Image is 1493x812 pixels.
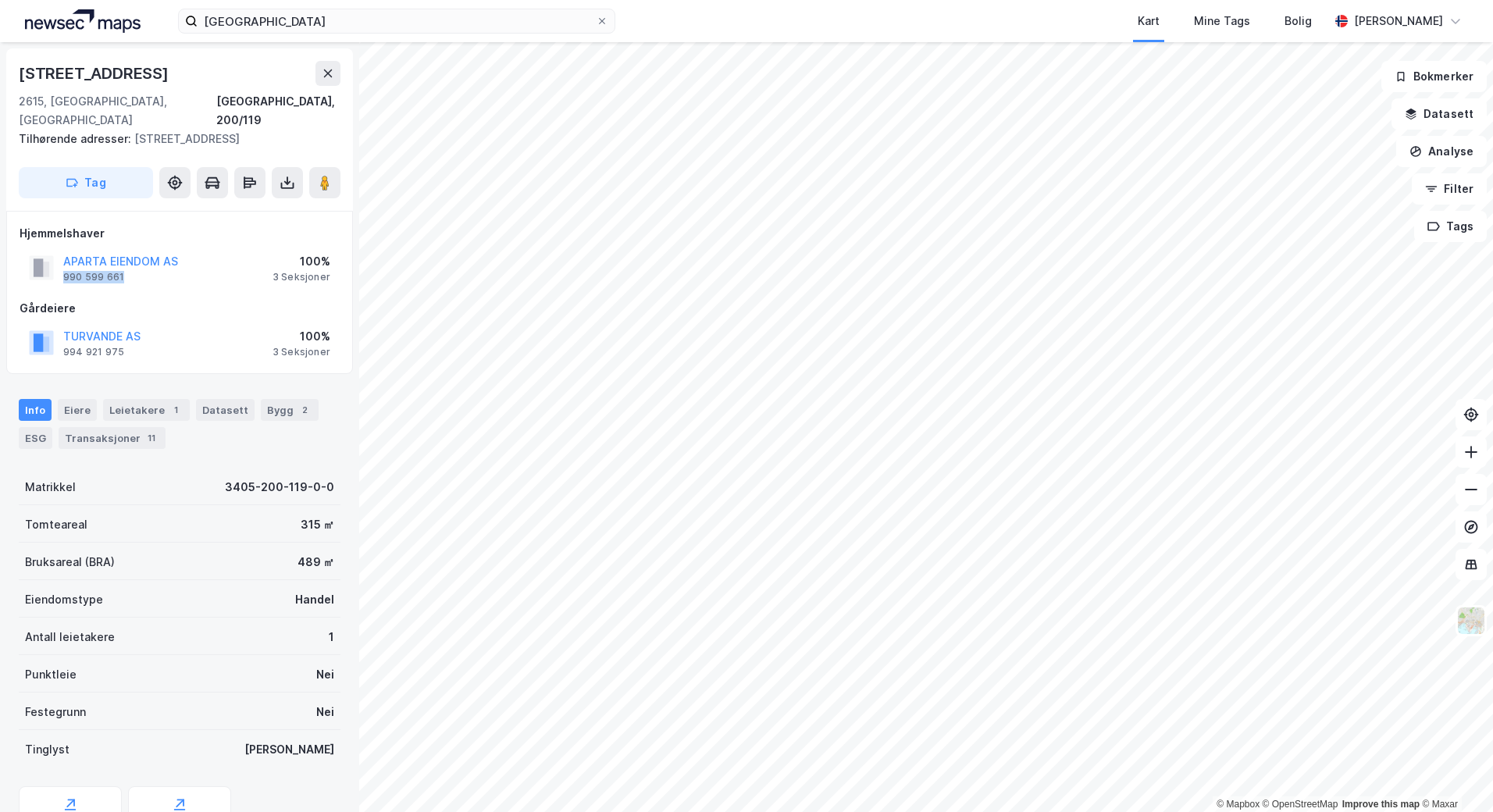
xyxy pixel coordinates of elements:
[1412,173,1487,205] button: Filter
[1217,799,1260,810] a: Mapbox
[1414,211,1487,242] button: Tags
[273,327,330,346] div: 100%
[316,703,334,721] div: Nei
[244,740,334,759] div: [PERSON_NAME]
[19,132,134,145] span: Tilhørende adresser:
[25,740,69,759] div: Tinglyst
[63,346,124,358] div: 994 921 975
[1194,12,1250,30] div: Mine Tags
[19,61,172,86] div: [STREET_ADDRESS]
[316,665,334,684] div: Nei
[1263,799,1338,810] a: OpenStreetMap
[301,515,334,534] div: 315 ㎡
[63,271,124,283] div: 990 599 661
[25,515,87,534] div: Tomteareal
[295,590,334,609] div: Handel
[19,167,153,198] button: Tag
[25,665,77,684] div: Punktleie
[144,430,159,446] div: 11
[20,299,340,318] div: Gårdeiere
[19,130,328,148] div: [STREET_ADDRESS]
[58,399,97,421] div: Eiere
[1138,12,1160,30] div: Kart
[1342,799,1420,810] a: Improve this map
[25,9,141,33] img: logo.a4113a55bc3d86da70a041830d287a7e.svg
[1391,98,1487,130] button: Datasett
[1415,737,1493,812] iframe: Chat Widget
[19,92,216,130] div: 2615, [GEOGRAPHIC_DATA], [GEOGRAPHIC_DATA]
[1354,12,1443,30] div: [PERSON_NAME]
[25,703,86,721] div: Festegrunn
[329,628,334,646] div: 1
[25,553,115,572] div: Bruksareal (BRA)
[103,399,190,421] div: Leietakere
[1456,606,1486,636] img: Z
[298,553,334,572] div: 489 ㎡
[196,399,255,421] div: Datasett
[297,402,312,418] div: 2
[216,92,340,130] div: [GEOGRAPHIC_DATA], 200/119
[273,346,330,358] div: 3 Seksjoner
[25,478,76,497] div: Matrikkel
[25,628,115,646] div: Antall leietakere
[20,224,340,243] div: Hjemmelshaver
[19,399,52,421] div: Info
[168,402,184,418] div: 1
[261,399,319,421] div: Bygg
[1415,737,1493,812] div: Kontrollprogram for chat
[25,590,103,609] div: Eiendomstype
[59,427,166,449] div: Transaksjoner
[1381,61,1487,92] button: Bokmerker
[273,252,330,271] div: 100%
[19,427,52,449] div: ESG
[273,271,330,283] div: 3 Seksjoner
[225,478,334,497] div: 3405-200-119-0-0
[198,9,596,33] input: Søk på adresse, matrikkel, gårdeiere, leietakere eller personer
[1285,12,1312,30] div: Bolig
[1396,136,1487,167] button: Analyse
